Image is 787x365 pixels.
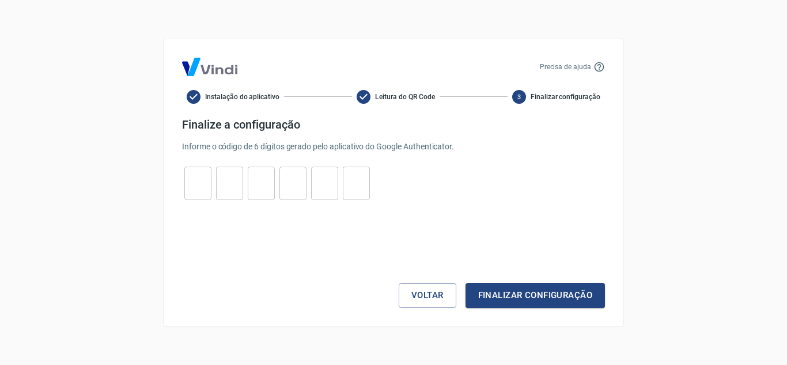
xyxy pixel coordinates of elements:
p: Precisa de ajuda [540,62,591,72]
button: Finalizar configuração [466,283,605,307]
span: Instalação do aplicativo [205,92,279,102]
img: Logo Vind [182,58,237,76]
h4: Finalize a configuração [182,118,605,131]
span: Leitura do QR Code [375,92,434,102]
p: Informe o código de 6 dígitos gerado pelo aplicativo do Google Authenticator. [182,141,605,153]
button: Voltar [399,283,456,307]
span: Finalizar configuração [531,92,600,102]
text: 3 [517,93,521,100]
